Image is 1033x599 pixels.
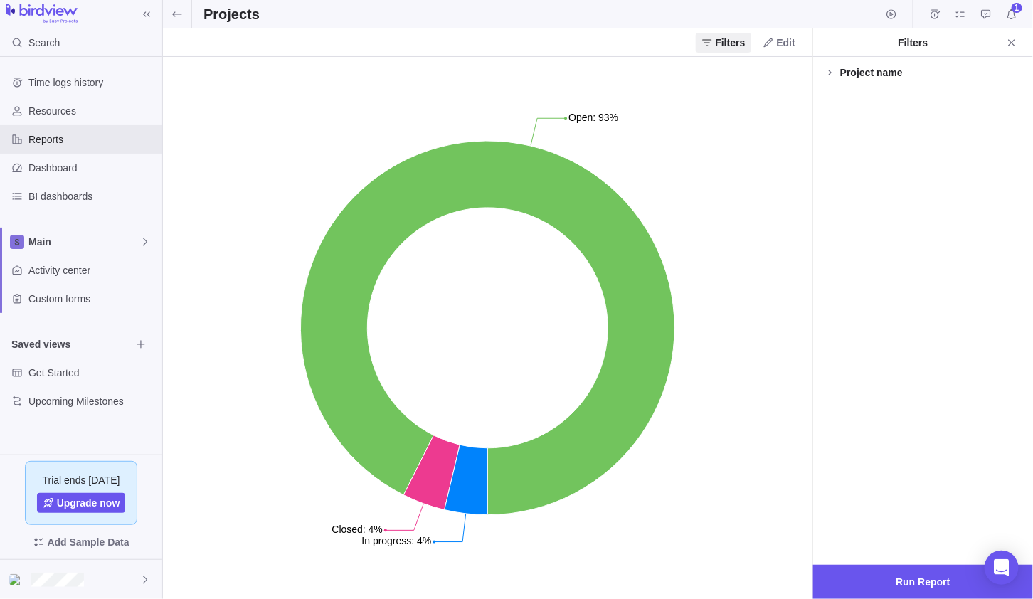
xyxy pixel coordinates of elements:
span: Time logs history [28,75,157,90]
span: Main [28,235,139,249]
span: Saved views [11,337,131,351]
span: Run Report [813,565,1033,599]
span: Upgrade now [57,496,120,510]
span: Activity center [28,263,157,277]
a: Approval requests [976,11,996,22]
span: Time logs [925,4,945,24]
img: logo [6,4,78,24]
text: Closed: 4% [332,524,383,535]
a: My assignments [950,11,970,22]
img: Show [9,574,26,585]
span: Approval requests [976,4,996,24]
span: Upcoming Milestones [28,394,157,408]
span: Run Report [896,573,950,590]
span: Filters [696,33,751,53]
div: Ivan Boggio [9,571,26,588]
a: Time logs [925,11,945,22]
div: Project name [840,65,903,80]
h2: Projects [203,4,260,24]
span: Filters [716,36,746,50]
div: Filters [825,36,1002,50]
span: Add Sample Data [47,534,129,551]
span: Start timer [881,4,901,24]
span: Add Sample Data [11,531,151,553]
span: My assignments [950,4,970,24]
span: Reports [28,132,157,147]
span: BI dashboards [28,189,157,203]
text: In progress: 4% [362,536,432,547]
span: Browse views [131,334,151,354]
span: Trial ends [DATE] [43,473,120,487]
span: Resources [28,104,157,118]
span: Get Started [28,366,157,380]
span: Edit [777,36,795,50]
text: Open: 93% [568,112,618,123]
span: Edit [757,33,801,53]
div: Open Intercom Messenger [985,551,1019,585]
a: Upgrade now [37,493,126,513]
span: Notifications [1002,4,1022,24]
span: Dashboard [28,161,157,175]
span: Custom forms [28,292,157,306]
span: Close [1002,33,1022,53]
a: Notifications [1002,11,1022,22]
span: Search [28,36,60,50]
